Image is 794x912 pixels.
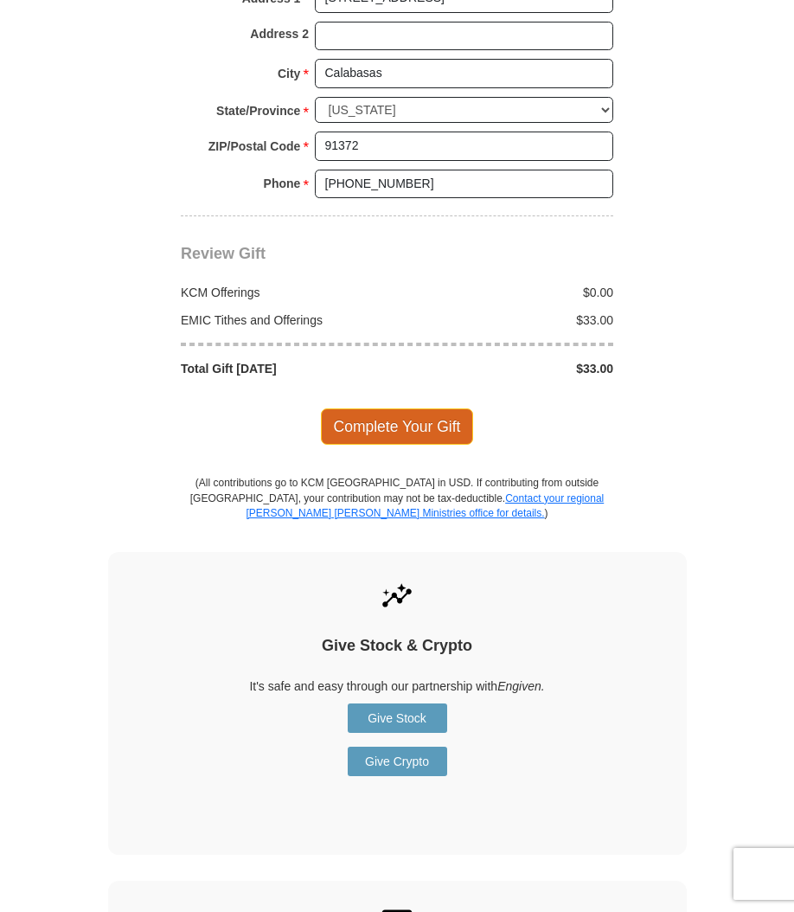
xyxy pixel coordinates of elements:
[172,360,398,377] div: Total Gift [DATE]
[397,360,623,377] div: $33.00
[172,284,398,301] div: KCM Offerings
[397,284,623,301] div: $0.00
[497,679,544,693] i: Engiven.
[216,99,300,123] strong: State/Province
[348,747,447,776] a: Give Crypto
[246,492,604,519] a: Contact your regional [PERSON_NAME] [PERSON_NAME] Ministries office for details.
[181,245,266,262] span: Review Gift
[138,678,656,695] p: It's safe and easy through our partnership with
[321,408,474,445] span: Complete Your Gift
[379,578,415,614] img: give-by-stock.svg
[348,703,447,733] a: Give Stock
[250,22,309,46] strong: Address 2
[208,134,301,158] strong: ZIP/Postal Code
[138,637,656,656] h4: Give Stock & Crypto
[397,311,623,329] div: $33.00
[189,476,605,551] p: (All contributions go to KCM [GEOGRAPHIC_DATA] in USD. If contributing from outside [GEOGRAPHIC_D...
[278,61,300,86] strong: City
[264,171,301,196] strong: Phone
[172,311,398,329] div: EMIC Tithes and Offerings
